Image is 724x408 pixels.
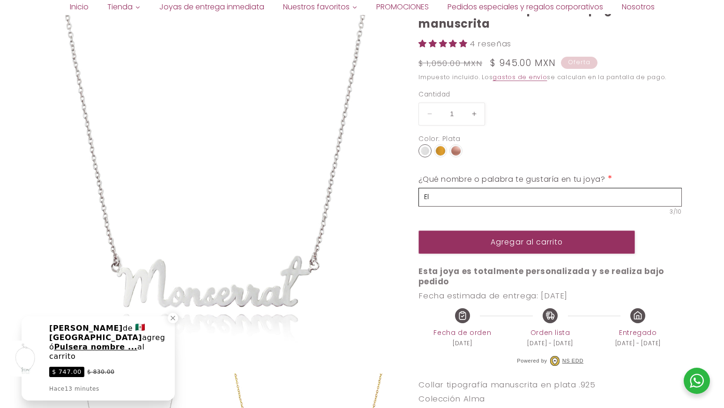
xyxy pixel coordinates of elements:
[168,313,178,323] div: Close a notification
[107,2,133,12] span: Tienda
[453,338,472,349] span: [DATE]
[550,356,560,366] img: NS EDD Logo
[418,290,682,301] p: Fecha estimada de entrega: [DATE]
[75,386,99,392] span: minutes
[418,230,635,253] button: Agregar al carrito
[562,356,583,365] a: NS EDD
[87,368,114,376] span: $ 830.00
[418,73,682,82] div: Impuesto incluido. Los se calculan en la pantalla de pago.
[418,2,682,31] h1: Collar nombre de plata en tipografía manuscrita
[418,266,666,287] strong: Esta joya es totalmente personalizada y se realiza bajo pedido
[65,386,73,392] span: 13
[418,327,506,338] span: Fecha de orden
[594,327,682,338] span: Entregado
[70,2,89,12] span: Inicio
[622,2,655,12] span: Nosotros
[517,356,547,365] span: Powered by
[493,73,547,81] a: gastos de envío
[470,38,511,49] span: 4 reseñas
[615,338,661,349] span: [DATE] - [DATE]
[490,57,556,70] span: $ 945.00 MXN
[418,171,617,187] label: ¿Qué nombre o palabra te gustaría en tu joya?
[438,133,460,145] div: : Plata
[418,90,635,99] label: Cantidad
[49,333,142,342] span: [GEOGRAPHIC_DATA]
[54,342,137,351] span: Pulsera nombre ...
[561,57,597,69] span: Oferta
[376,2,429,12] span: PROMOCIONES
[418,58,482,69] s: $ 1,050.00 MXN
[49,367,84,377] span: $ 747.00
[7,341,44,377] img: ImagePreview
[49,324,169,361] div: de agregó al carrito
[506,327,594,338] span: Orden lista
[159,2,264,12] span: Joyas de entrega inmediata
[527,338,573,349] span: [DATE] - [DATE]
[418,38,470,49] span: 5.00 stars
[418,133,438,145] div: Color
[42,15,394,366] img: 010P03.jpg
[49,324,123,333] span: [PERSON_NAME]
[418,188,682,207] input: Máximo 10 letras
[418,207,682,216] span: 3/10
[135,324,145,331] img: Flat Country
[49,385,99,393] div: Hace
[283,2,350,12] span: Nuestros favoritos
[448,2,603,12] span: Pedidos especiales y regalos corporativos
